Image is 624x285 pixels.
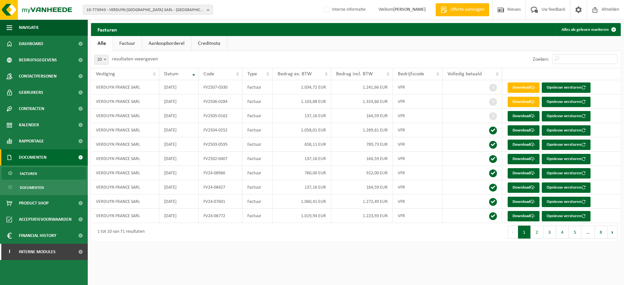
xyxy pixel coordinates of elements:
td: [DATE] [159,166,199,180]
button: Opnieuw versturen [542,140,591,150]
span: Interne modules [19,244,56,260]
a: Download [508,82,539,93]
td: 1.034,72 EUR [273,80,331,94]
a: Documenten [2,181,86,193]
td: VFR [393,209,443,223]
span: 10 [94,55,109,65]
td: 164,59 EUR [331,152,393,166]
label: Zoeken: [533,57,549,62]
td: 137,16 EUR [273,180,331,194]
span: Rapportage [19,133,44,149]
td: Factuur [242,209,273,223]
td: Factuur [242,80,273,94]
span: Financial History [19,228,56,244]
button: Opnieuw versturen [542,182,591,193]
td: 1.060,41 EUR [273,194,331,209]
a: Alle [91,36,112,51]
span: Volledig betaald [448,71,482,77]
button: 10-773943 - VERDUYN [GEOGRAPHIC_DATA] SARL - [GEOGRAPHIC_DATA] [83,5,213,15]
td: FV24-06772 [199,209,242,223]
button: 5 [569,226,581,239]
td: Factuur [242,152,273,166]
button: Opnieuw versturen [542,111,591,121]
td: [DATE] [159,123,199,137]
td: VFR [393,109,443,123]
button: Next [607,226,617,239]
td: FV2507-0330 [199,80,242,94]
td: Factuur [242,109,273,123]
td: 1.058,01 EUR [273,123,331,137]
td: VERDUYN FRANCE SARL [91,80,159,94]
span: Contactpersonen [19,68,57,84]
a: Download [508,211,539,221]
button: 8 [595,226,607,239]
td: VERDUYN FRANCE SARL [91,209,159,223]
button: Opnieuw versturen [542,125,591,136]
td: 164,59 EUR [331,180,393,194]
strong: [PERSON_NAME] [393,7,426,12]
td: FV24-07601 [199,194,242,209]
button: Opnieuw versturen [542,197,591,207]
a: Facturen [2,167,86,180]
td: Factuur [242,194,273,209]
td: [DATE] [159,209,199,223]
span: Documenten [19,149,46,166]
td: Factuur [242,94,273,109]
span: Type [247,71,257,77]
td: VFR [393,194,443,209]
td: FV2504-0252 [199,123,242,137]
button: 4 [556,226,569,239]
td: 760,00 EUR [273,166,331,180]
span: Bedrag incl. BTW [336,71,373,77]
td: 1.272,49 EUR [331,194,393,209]
button: Alles als gelezen markeren [556,23,620,36]
td: VERDUYN FRANCE SARL [91,94,159,109]
td: VERDUYN FRANCE SARL [91,109,159,123]
td: VFR [393,166,443,180]
td: FV24-08427 [199,180,242,194]
td: 1.103,88 EUR [273,94,331,109]
a: Download [508,111,539,121]
div: 1 tot 10 van 71 resultaten [94,226,145,238]
span: Gebruikers [19,84,43,101]
td: VFR [393,180,443,194]
td: 1.269,61 EUR [331,123,393,137]
td: VFR [393,80,443,94]
a: Download [508,197,539,207]
td: 912,00 EUR [331,166,393,180]
span: Product Shop [19,195,48,211]
button: Opnieuw versturen [542,168,591,179]
span: Acceptatievoorwaarden [19,211,71,228]
span: 10 [95,55,108,64]
td: 1.324,66 EUR [331,94,393,109]
button: Opnieuw versturen [542,211,591,221]
a: Download [508,168,539,179]
td: FV2505-0162 [199,109,242,123]
td: 1.019,94 EUR [273,209,331,223]
span: I [6,244,12,260]
td: VERDUYN FRANCE SARL [91,194,159,209]
a: Creditnota [191,36,227,51]
td: Factuur [242,180,273,194]
td: Factuur [242,137,273,152]
td: FV24-08966 [199,166,242,180]
span: Bedrijfsgegevens [19,52,57,68]
td: VFR [393,152,443,166]
td: VERDUYN FRANCE SARL [91,123,159,137]
button: Opnieuw versturen [542,82,591,93]
span: Contracten [19,101,44,117]
a: Download [508,154,539,164]
a: Offerte aanvragen [435,3,489,16]
span: Vestiging [96,71,115,77]
span: Offerte aanvragen [449,6,486,13]
a: Download [508,140,539,150]
td: 137,16 EUR [273,109,331,123]
td: [DATE] [159,80,199,94]
td: Factuur [242,166,273,180]
span: Code [203,71,214,77]
td: [DATE] [159,180,199,194]
td: VFR [393,94,443,109]
label: Interne informatie [323,5,366,15]
td: FV2503-0595 [199,137,242,152]
td: FV2506-0284 [199,94,242,109]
